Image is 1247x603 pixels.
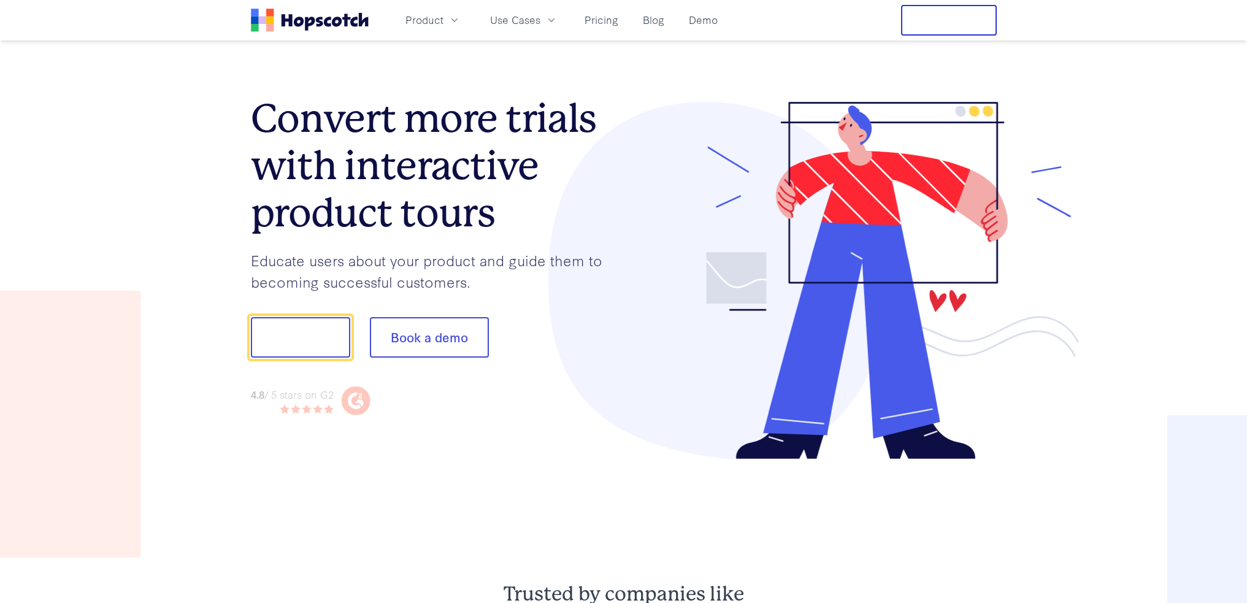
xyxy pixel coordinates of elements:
button: Book a demo [370,317,489,358]
h1: Convert more trials with interactive product tours [251,95,624,236]
a: Home [251,9,369,32]
button: Use Cases [483,10,565,30]
span: Use Cases [490,12,540,28]
div: / 5 stars on G2 [251,387,334,402]
button: Show me! [251,317,350,358]
strong: 4.8 [251,387,264,401]
button: Free Trial [901,5,997,36]
span: Product [405,12,443,28]
a: Demo [684,10,723,30]
p: Educate users about your product and guide them to becoming successful customers. [251,250,624,292]
a: Blog [638,10,669,30]
button: Product [398,10,468,30]
a: Pricing [580,10,623,30]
